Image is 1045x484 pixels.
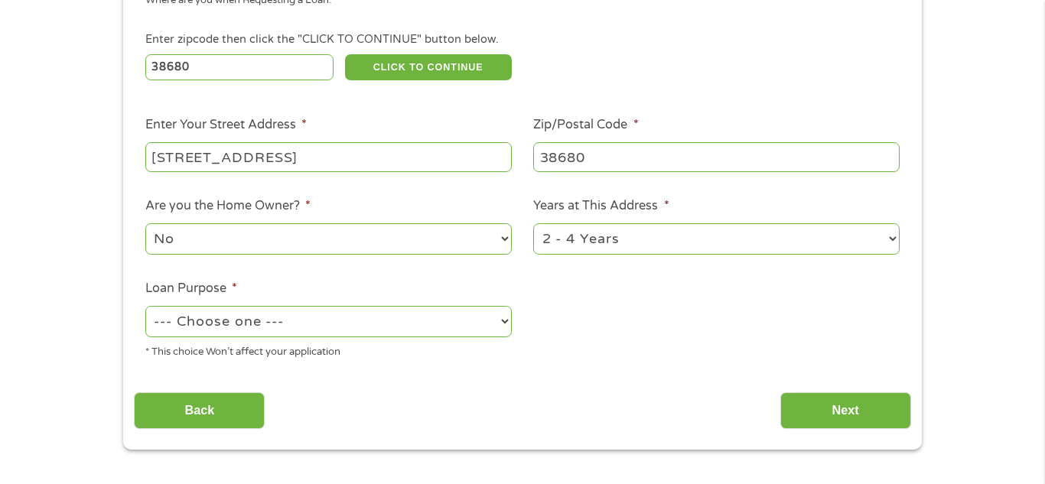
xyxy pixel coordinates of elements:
[145,281,237,297] label: Loan Purpose
[533,198,669,214] label: Years at This Address
[134,392,265,430] input: Back
[780,392,911,430] input: Next
[145,31,900,48] div: Enter zipcode then click the "CLICK TO CONTINUE" button below.
[145,198,311,214] label: Are you the Home Owner?
[145,339,512,360] div: * This choice Won’t affect your application
[345,54,512,80] button: CLICK TO CONTINUE
[145,117,307,133] label: Enter Your Street Address
[145,142,512,171] input: 1 Main Street
[533,117,638,133] label: Zip/Postal Code
[145,54,334,80] input: Enter Zipcode (e.g 01510)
